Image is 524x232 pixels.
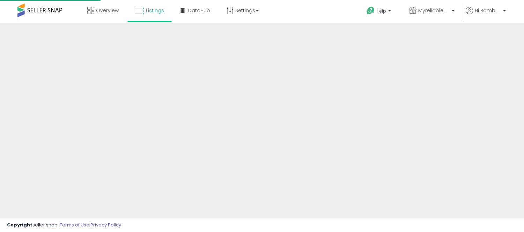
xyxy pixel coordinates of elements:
strong: Copyright [7,222,32,228]
div: seller snap | | [7,222,121,229]
span: Myreliablemart [418,7,450,14]
a: Hi Rambabu [466,7,506,23]
span: Overview [96,7,119,14]
span: Help [377,8,386,14]
a: Help [361,1,398,23]
span: Listings [146,7,164,14]
a: Terms of Use [60,222,89,228]
span: DataHub [188,7,210,14]
a: Privacy Policy [90,222,121,228]
i: Get Help [366,6,375,15]
span: Hi Rambabu [475,7,501,14]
